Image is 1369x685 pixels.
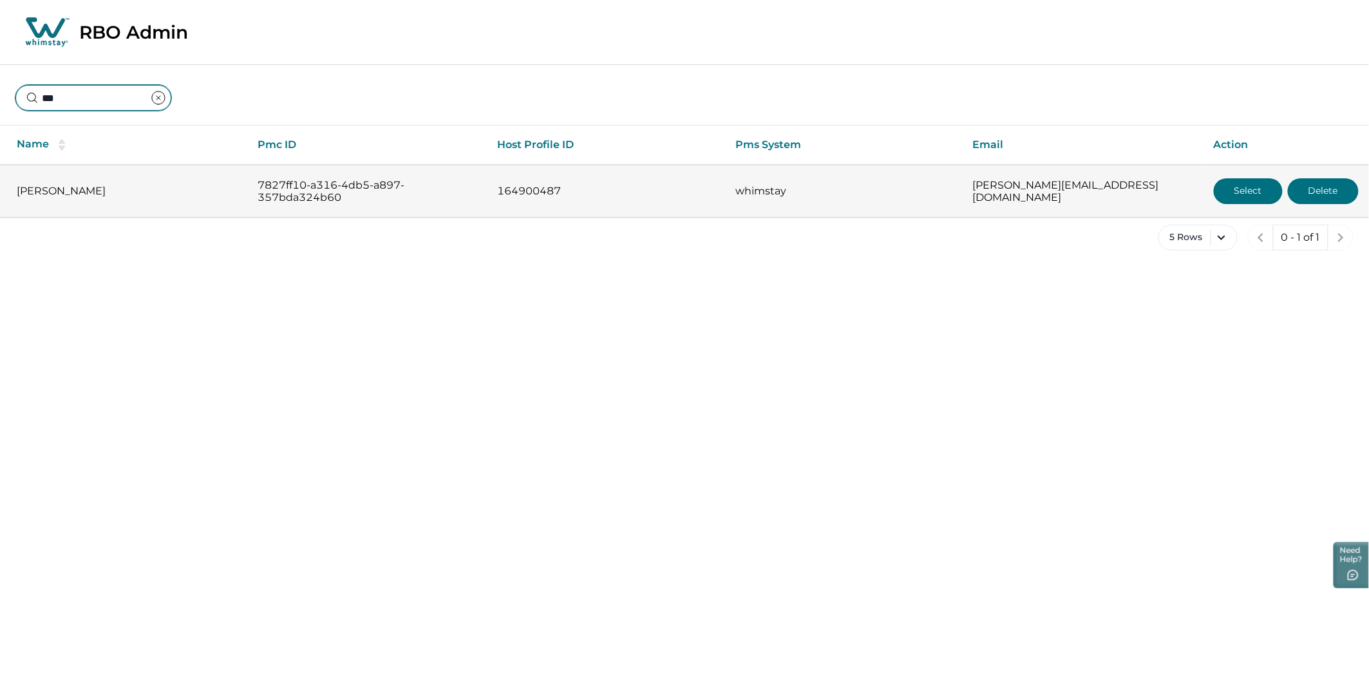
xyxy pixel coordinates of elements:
button: sorting [49,138,75,151]
th: Pmc ID [248,126,487,165]
button: previous page [1248,225,1274,250]
button: 0 - 1 of 1 [1273,225,1328,250]
button: Select [1214,178,1283,204]
th: Host Profile ID [487,126,725,165]
button: 5 Rows [1158,225,1238,250]
p: [PERSON_NAME][EMAIL_ADDRESS][DOMAIN_NAME] [973,179,1193,204]
th: Pms System [726,126,963,165]
p: 7827ff10-a316-4db5-a897-357bda324b60 [258,179,477,204]
th: Email [963,126,1204,165]
p: whimstay [736,185,952,198]
p: [PERSON_NAME] [17,185,238,198]
button: next page [1328,225,1354,250]
p: 0 - 1 of 1 [1281,231,1320,244]
button: Delete [1288,178,1359,204]
button: clear input [146,85,171,111]
p: RBO Admin [79,21,188,43]
p: 164900487 [497,185,715,198]
th: Action [1204,126,1369,165]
